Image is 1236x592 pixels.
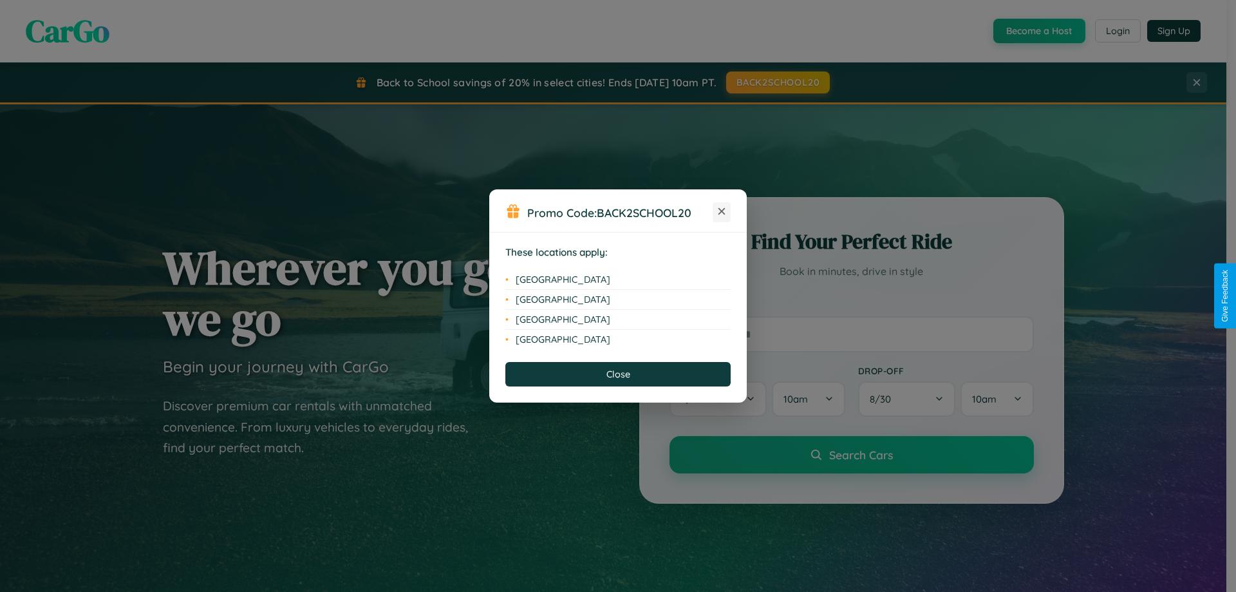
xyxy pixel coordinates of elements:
strong: These locations apply: [505,246,608,258]
div: Give Feedback [1221,270,1230,322]
button: Close [505,362,731,387]
li: [GEOGRAPHIC_DATA] [505,290,731,310]
li: [GEOGRAPHIC_DATA] [505,270,731,290]
h3: Promo Code: [527,205,713,220]
li: [GEOGRAPHIC_DATA] [505,310,731,330]
li: [GEOGRAPHIC_DATA] [505,330,731,349]
b: BACK2SCHOOL20 [597,205,691,220]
